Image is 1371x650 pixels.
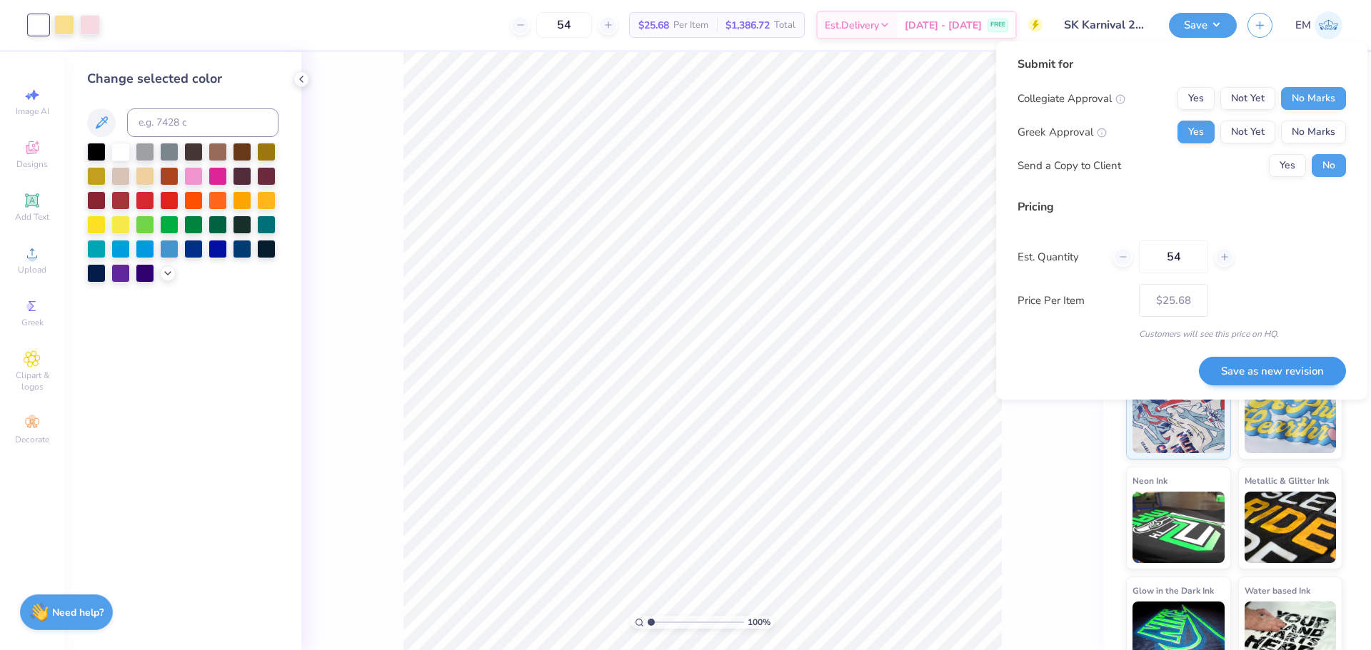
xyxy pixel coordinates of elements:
div: Greek Approval [1018,124,1107,141]
label: Est. Quantity [1018,249,1103,265]
img: Standard [1133,382,1225,453]
input: e.g. 7428 c [127,108,278,137]
button: No [1312,154,1346,177]
img: Emily Mcclelland [1315,11,1342,39]
span: Est. Delivery [825,18,879,33]
span: Image AI [16,106,49,117]
button: No Marks [1281,87,1346,110]
div: Customers will see this price on HQ. [1018,327,1346,340]
button: No Marks [1281,121,1346,143]
span: Glow in the Dark Ink [1133,583,1214,598]
button: Save [1169,13,1237,38]
label: Price Per Item [1018,293,1128,309]
div: Change selected color [87,69,278,88]
span: Clipart & logos [7,370,57,392]
span: FREE [990,20,1005,30]
span: [DATE] - [DATE] [905,18,982,33]
input: – – [1139,240,1208,273]
button: Not Yet [1220,87,1275,110]
button: Yes [1177,87,1215,110]
button: Save as new revision [1199,357,1346,386]
span: Total [774,18,795,33]
span: Water based Ink [1245,583,1310,598]
span: Upload [18,264,46,275]
button: Yes [1177,121,1215,143]
div: Send a Copy to Client [1018,158,1121,174]
input: – – [536,12,592,38]
span: Designs [16,158,48,170]
strong: Need help? [52,606,104,619]
div: Submit for [1018,56,1346,73]
img: Metallic & Glitter Ink [1245,492,1337,563]
span: Decorate [15,434,49,445]
span: Per Item [673,18,708,33]
div: Collegiate Approval [1018,91,1125,107]
span: 100 % [748,616,770,629]
div: Pricing [1018,198,1346,215]
span: Greek [21,317,44,328]
img: Puff Ink [1245,382,1337,453]
span: $1,386.72 [725,18,770,33]
span: EM [1295,17,1311,34]
span: Add Text [15,211,49,223]
img: Neon Ink [1133,492,1225,563]
span: $25.68 [638,18,669,33]
input: Untitled Design [1053,11,1158,39]
button: Not Yet [1220,121,1275,143]
button: Yes [1269,154,1306,177]
a: EM [1295,11,1342,39]
span: Neon Ink [1133,473,1167,488]
span: Metallic & Glitter Ink [1245,473,1329,488]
